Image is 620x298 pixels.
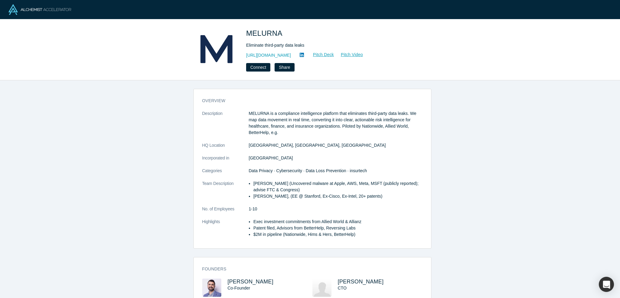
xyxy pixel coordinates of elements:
li: Patent filed, Advisors from BetterHelp, Reversing Labs [253,225,423,231]
span: Data Privacy · Cybersecurity · Data Loss Prevention · insurtech [249,168,367,173]
dd: [GEOGRAPHIC_DATA], [GEOGRAPHIC_DATA], [GEOGRAPHIC_DATA] [249,142,423,149]
dt: Team Description [202,180,249,206]
dt: Incorporated in [202,155,249,168]
dt: Categories [202,168,249,180]
a: [PERSON_NAME] [228,279,274,285]
a: [URL][DOMAIN_NAME] [246,52,291,59]
button: Share [275,63,294,72]
img: MELURNA's Logo [195,28,238,70]
dd: 1-10 [249,206,423,212]
span: MELURNA [246,29,284,37]
p: MELURNA is a compliance intelligence platform that eliminates third-party data leaks. We map data... [249,110,423,136]
dt: Highlights [202,219,249,244]
span: CTO [338,286,347,290]
h3: Founders [202,266,414,272]
a: Pitch Deck [306,51,334,58]
div: Eliminate third-party data leaks [246,42,416,49]
button: Connect [246,63,270,72]
li: $2M in pipeline (Nationwide, Hims & Hers, BetterHelp) [253,231,423,238]
img: Alchemist Logo [8,4,71,15]
span: Co-Founder [228,286,250,290]
img: Abhishek Bhattacharyya's Profile Image [312,279,331,297]
dt: Description [202,110,249,142]
h3: overview [202,98,414,104]
dt: HQ Location [202,142,249,155]
li: Exec investment commitments from Allied World & Allianz [253,219,423,225]
dt: No. of Employees [202,206,249,219]
a: [PERSON_NAME] [338,279,384,285]
li: [PERSON_NAME], (EE @ Stanford, Ex-Cisco, Ex-Intel, 20+ patents) [253,193,423,199]
li: [PERSON_NAME] (Uncovered malware at Apple, AWS, Meta, MSFT (publicly reported); advise FTC & Cong... [253,180,423,193]
a: Pitch Video [334,51,363,58]
img: Sam Jadali's Profile Image [202,279,221,297]
dd: [GEOGRAPHIC_DATA] [249,155,423,161]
